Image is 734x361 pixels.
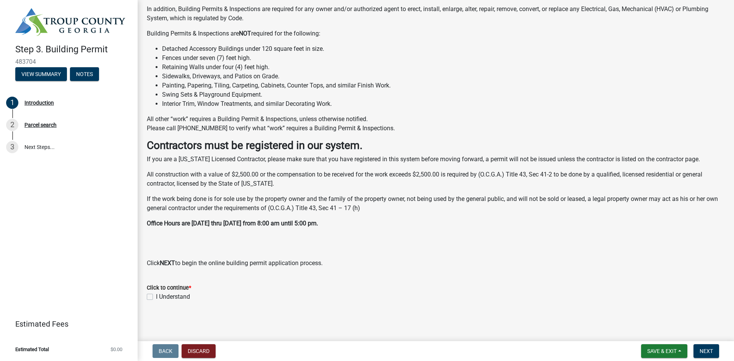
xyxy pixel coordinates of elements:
[153,344,179,358] button: Back
[156,292,190,301] label: I Understand
[70,71,99,78] wm-modal-confirm: Notes
[110,347,122,352] span: $0.00
[147,194,725,213] p: If the work being done is for sole use by the property owner and the family of the property owner...
[147,170,725,188] p: All construction with a value of $2,500.00 or the compensation to be received for the work exceed...
[162,99,725,108] li: Interior Trim, Window Treatments, and similar Decorating Work.
[15,71,67,78] wm-modal-confirm: Summary
[182,344,216,358] button: Discard
[641,344,687,358] button: Save & Exit
[162,63,725,72] li: Retaining Walls under four (4) feet high.
[6,316,125,332] a: Estimated Fees
[6,119,18,131] div: 2
[162,44,725,53] li: Detached Accessory Buildings under 120 square feet in size.
[147,220,318,227] strong: Office Hours are [DATE] thru [DATE] from 8:00 am until 5:00 pm.
[162,72,725,81] li: Sidewalks, Driveways, and Patios on Grade.
[147,115,725,133] p: All other “work” requires a Building Permit & Inspections, unless otherwise notified. Please call...
[162,81,725,90] li: Painting, Papering, Tiling, Carpeting, Cabinets, Counter Tops, and similar Finish Work.
[160,259,175,267] strong: NEXT
[15,67,67,81] button: View Summary
[147,285,191,291] label: Click to continue
[159,348,172,354] span: Back
[147,29,725,38] p: Building Permits & Inspections are required for the following:
[693,344,719,358] button: Next
[15,44,132,55] h4: Step 3. Building Permit
[24,122,57,128] div: Parcel search
[147,5,725,23] p: In addition, Building Permits & Inspections are required for any owner and/or authorized agent to...
[700,348,713,354] span: Next
[147,155,725,164] p: If you are a [US_STATE] Licensed Contractor, please make sure that you have registered in this sy...
[6,141,18,153] div: 3
[15,347,49,352] span: Estimated Total
[6,97,18,109] div: 1
[162,53,725,63] li: Fences under seven (7) feet high.
[647,348,677,354] span: Save & Exit
[147,139,362,152] strong: Contractors must be registered in our system.
[15,58,122,65] span: 483704
[15,8,125,36] img: Troup County, Georgia
[24,100,54,105] div: Introduction
[70,67,99,81] button: Notes
[239,30,251,37] strong: NOT
[162,90,725,99] li: Swing Sets & Playground Equipment.
[147,259,725,268] p: Click to begin the online building permit application process.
